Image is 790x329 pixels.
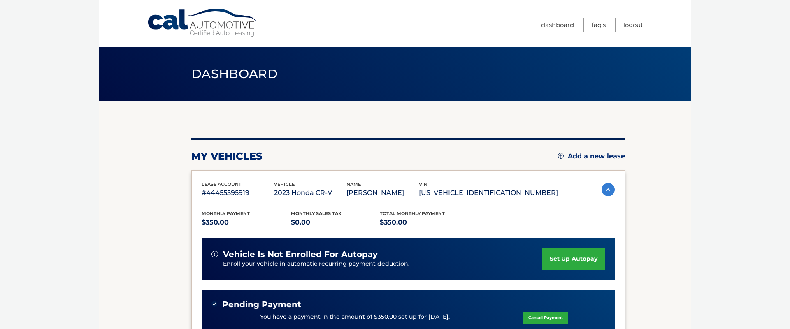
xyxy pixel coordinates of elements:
[291,211,342,216] span: Monthly sales Tax
[202,211,250,216] span: Monthly Payment
[419,187,558,199] p: [US_VEHICLE_IDENTIFICATION_NUMBER]
[191,150,263,162] h2: my vehicles
[211,251,218,257] img: alert-white.svg
[558,153,564,159] img: add.svg
[222,299,301,310] span: Pending Payment
[191,66,278,81] span: Dashboard
[223,249,378,259] span: vehicle is not enrolled for autopay
[419,181,428,187] span: vin
[223,259,542,269] p: Enroll your vehicle in automatic recurring payment deduction.
[602,183,615,196] img: accordion-active.svg
[592,18,606,32] a: FAQ's
[542,248,605,270] a: set up autopay
[202,187,274,199] p: #44455595919
[260,313,450,322] p: You have a payment in the amount of $350.00 set up for [DATE].
[274,181,295,187] span: vehicle
[202,217,291,228] p: $350.00
[346,181,361,187] span: name
[274,187,346,199] p: 2023 Honda CR-V
[211,301,217,307] img: check-green.svg
[523,312,568,324] a: Cancel Payment
[202,181,242,187] span: lease account
[291,217,380,228] p: $0.00
[558,152,625,160] a: Add a new lease
[380,211,445,216] span: Total Monthly Payment
[623,18,643,32] a: Logout
[541,18,574,32] a: Dashboard
[147,8,258,37] a: Cal Automotive
[380,217,469,228] p: $350.00
[346,187,419,199] p: [PERSON_NAME]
